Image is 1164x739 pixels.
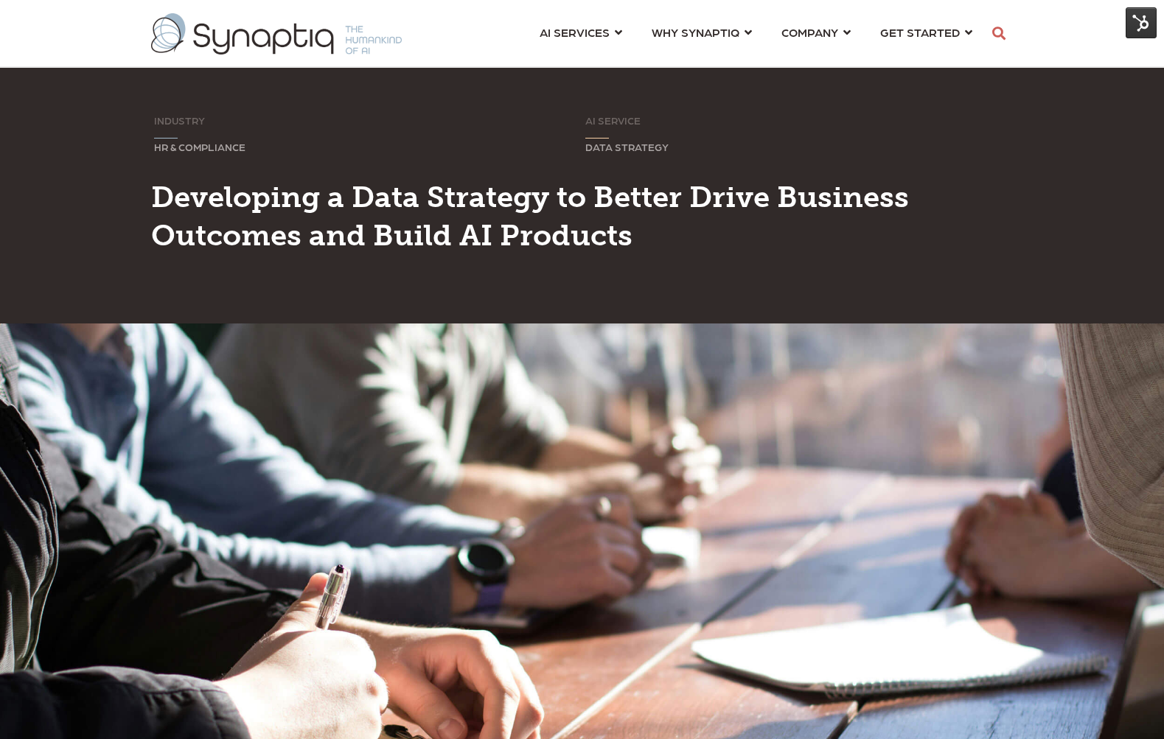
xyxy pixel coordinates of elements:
[151,179,909,253] span: Developing a Data Strategy to Better Drive Business Outcomes and Build AI Products
[151,13,402,55] img: synaptiq logo-2
[880,18,972,46] a: GET STARTED
[652,22,739,42] span: WHY SYNAPTIQ
[781,18,851,46] a: COMPANY
[880,22,960,42] span: GET STARTED
[1126,7,1157,38] img: HubSpot Tools Menu Toggle
[540,18,622,46] a: AI SERVICES
[154,138,178,139] svg: Sorry, your browser does not support inline SVG.
[154,114,205,126] span: INDUSTRY
[652,18,752,46] a: WHY SYNAPTIQ
[585,141,669,153] span: DATA STRATEGY
[585,114,641,126] span: AI SERVICE
[781,22,838,42] span: COMPANY
[585,138,609,139] svg: Sorry, your browser does not support inline SVG.
[154,141,245,153] span: HR & COMPLIANCE
[540,22,610,42] span: AI SERVICES
[525,7,987,60] nav: menu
